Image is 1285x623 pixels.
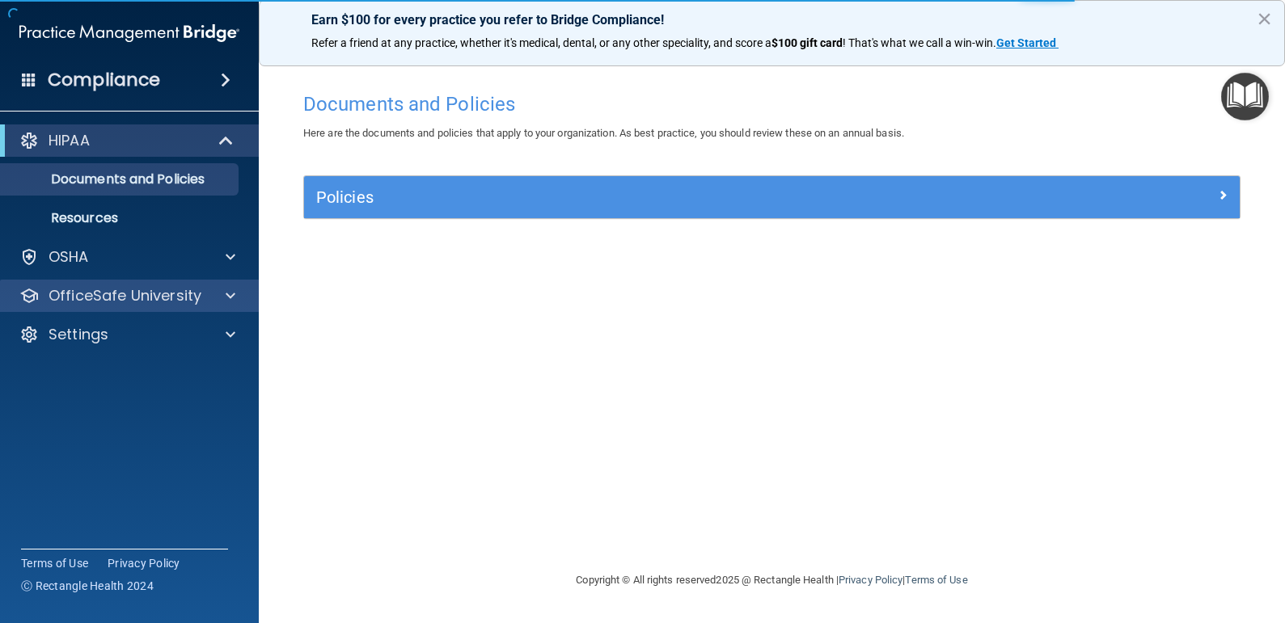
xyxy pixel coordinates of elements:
h5: Policies [316,188,994,206]
span: Refer a friend at any practice, whether it's medical, dental, or any other speciality, and score a [311,36,771,49]
a: Get Started [996,36,1059,49]
a: OfficeSafe University [19,286,235,305]
a: OSHA [19,247,235,267]
a: Privacy Policy [108,555,180,571]
a: Terms of Use [21,555,88,571]
span: Here are the documents and policies that apply to your organization. As best practice, you should... [303,127,904,139]
p: Resources [11,210,231,226]
p: HIPAA [49,131,90,150]
div: Copyright © All rights reserved 2025 @ Rectangle Health | | [477,554,1067,606]
p: Documents and Policies [11,171,231,187]
span: ! That's what we call a win-win. [843,36,996,49]
a: Settings [19,325,235,344]
a: HIPAA [19,131,235,150]
strong: Get Started [996,36,1056,49]
button: Open Resource Center [1221,73,1269,120]
p: Settings [49,325,108,344]
a: Privacy Policy [839,574,902,586]
button: Close [1257,6,1272,32]
a: Terms of Use [905,574,967,586]
img: PMB logo [19,17,239,49]
strong: $100 gift card [771,36,843,49]
p: Earn $100 for every practice you refer to Bridge Compliance! [311,12,1232,27]
h4: Compliance [48,69,160,91]
a: Policies [316,184,1228,210]
span: Ⓒ Rectangle Health 2024 [21,578,154,594]
p: OfficeSafe University [49,286,201,305]
h4: Documents and Policies [303,94,1241,115]
p: OSHA [49,247,89,267]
